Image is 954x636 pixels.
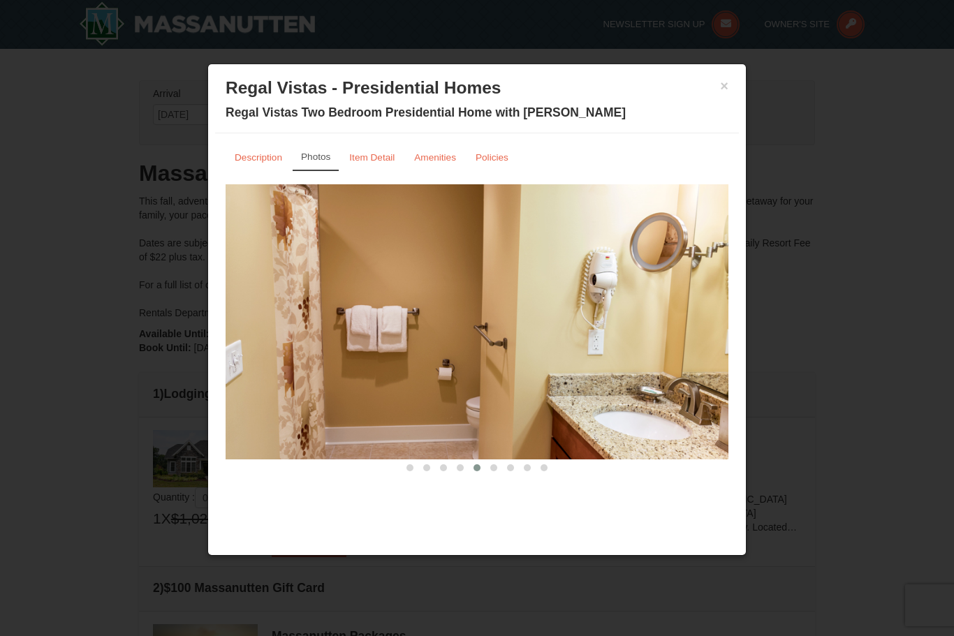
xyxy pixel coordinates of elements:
button: × [720,79,728,93]
small: Policies [476,152,508,163]
small: Photos [301,151,330,162]
a: Photos [293,144,339,171]
small: Description [235,152,282,163]
small: Amenities [414,152,456,163]
a: Amenities [405,144,465,171]
a: Item Detail [340,144,404,171]
a: Description [226,144,291,171]
a: Policies [467,144,518,171]
small: Item Detail [349,152,395,163]
img: Full Guest Bath [226,184,728,459]
h3: Regal Vistas - Presidential Homes [226,77,728,98]
h4: Regal Vistas Two Bedroom Presidential Home with [PERSON_NAME] [226,105,728,119]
